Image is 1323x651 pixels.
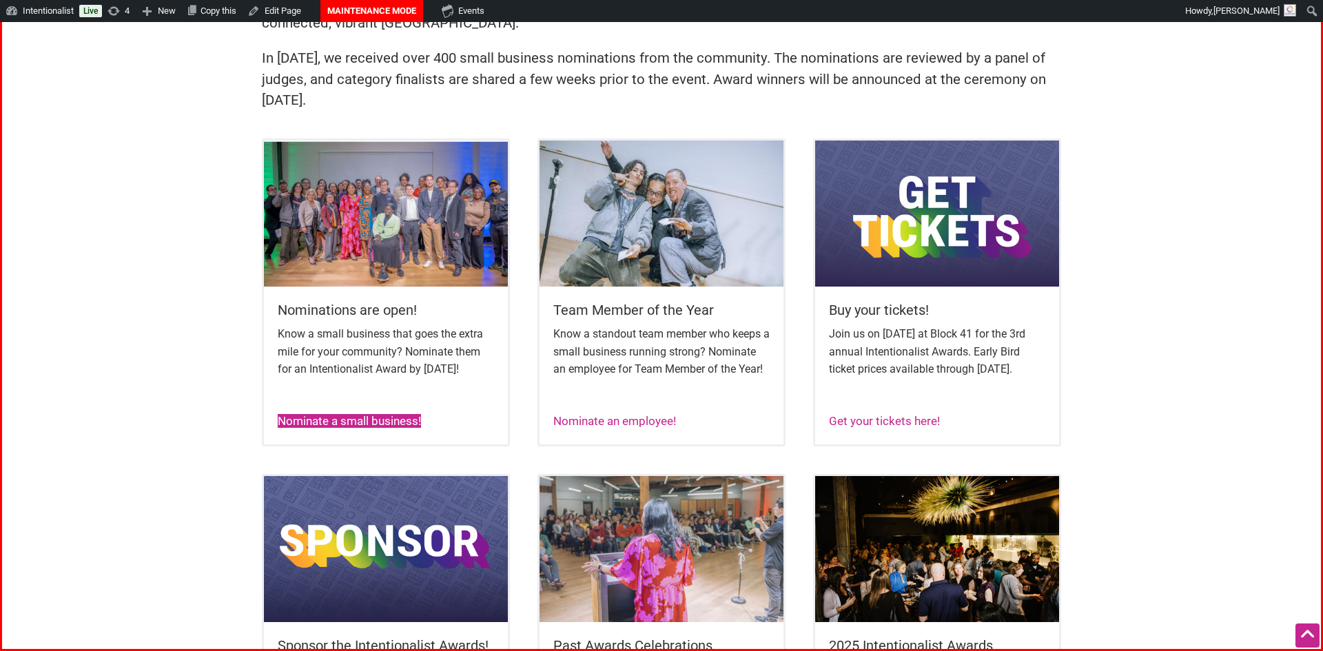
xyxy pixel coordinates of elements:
[829,414,940,428] a: Get your tickets here!
[553,300,770,320] h5: Team Member of the Year
[79,5,102,17] a: Live
[262,48,1061,111] p: In [DATE], we received over 400 small business nominations from the community. The nominations ar...
[553,414,676,428] a: Nominate an employee!
[278,414,421,428] a: Nominate a small business!
[1213,6,1280,16] span: [PERSON_NAME]
[278,325,494,378] p: Know a small business that goes the extra mile for your community? Nominate them for an Intention...
[829,325,1045,378] p: Join us on [DATE] at Block 41 for the 3rd annual Intentionalist Awards. Early Bird ticket prices ...
[829,300,1045,320] h5: Buy your tickets!
[1295,623,1320,648] div: Scroll Back to Top
[553,325,770,378] p: Know a standout team member who keeps a small business running strong? Nominate an employee for T...
[330,2,413,20] div: MAINTENANCE MODE
[278,300,494,320] h5: Nominations are open!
